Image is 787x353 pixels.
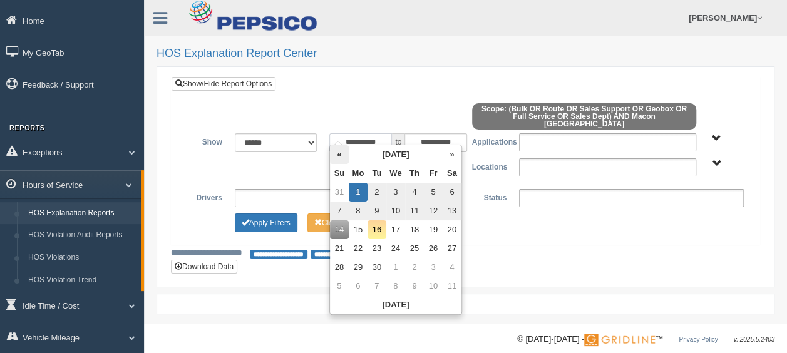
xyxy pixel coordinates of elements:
[330,295,461,314] th: [DATE]
[368,164,386,183] th: Tu
[443,202,461,220] td: 13
[330,164,349,183] th: Su
[424,220,443,239] td: 19
[368,258,386,277] td: 30
[386,258,405,277] td: 1
[330,183,349,202] td: 31
[392,133,404,152] span: to
[349,145,443,164] th: [DATE]
[443,183,461,202] td: 6
[443,239,461,258] td: 27
[405,258,424,277] td: 2
[368,277,386,295] td: 7
[368,202,386,220] td: 9
[330,258,349,277] td: 28
[235,213,297,232] button: Change Filter Options
[349,183,368,202] td: 1
[349,164,368,183] th: Mo
[349,258,368,277] td: 29
[443,145,461,164] th: »
[23,202,141,225] a: HOS Explanation Reports
[424,202,443,220] td: 12
[424,258,443,277] td: 3
[405,202,424,220] td: 11
[23,269,141,292] a: HOS Violation Trend
[386,277,405,295] td: 8
[386,164,405,183] th: We
[443,220,461,239] td: 20
[443,258,461,277] td: 4
[386,239,405,258] td: 24
[386,183,405,202] td: 3
[424,183,443,202] td: 5
[330,277,349,295] td: 5
[368,183,386,202] td: 2
[424,239,443,258] td: 26
[172,77,275,91] a: Show/Hide Report Options
[424,277,443,295] td: 10
[443,277,461,295] td: 11
[330,220,349,239] td: 14
[472,103,697,130] span: Scope: (Bulk OR Route OR Sales Support OR Geobox OR Full Service OR Sales Dept) AND Macon [GEOGRA...
[368,220,386,239] td: 16
[349,220,368,239] td: 15
[386,202,405,220] td: 10
[386,220,405,239] td: 17
[465,189,513,204] label: Status
[734,336,774,343] span: v. 2025.5.2403
[23,224,141,247] a: HOS Violation Audit Reports
[330,239,349,258] td: 21
[349,239,368,258] td: 22
[181,133,229,148] label: Show
[405,183,424,202] td: 4
[157,48,774,60] h2: HOS Explanation Report Center
[466,158,513,173] label: Locations
[307,213,369,232] button: Change Filter Options
[517,333,774,346] div: © [DATE]-[DATE] - ™
[405,239,424,258] td: 25
[349,202,368,220] td: 8
[330,202,349,220] td: 7
[349,277,368,295] td: 6
[181,189,229,204] label: Drivers
[584,334,655,346] img: Gridline
[171,260,237,274] button: Download Data
[23,247,141,269] a: HOS Violations
[405,220,424,239] td: 18
[679,336,718,343] a: Privacy Policy
[330,145,349,164] th: «
[424,164,443,183] th: Fr
[443,164,461,183] th: Sa
[368,239,386,258] td: 23
[405,164,424,183] th: Th
[465,133,513,148] label: Applications
[405,277,424,295] td: 9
